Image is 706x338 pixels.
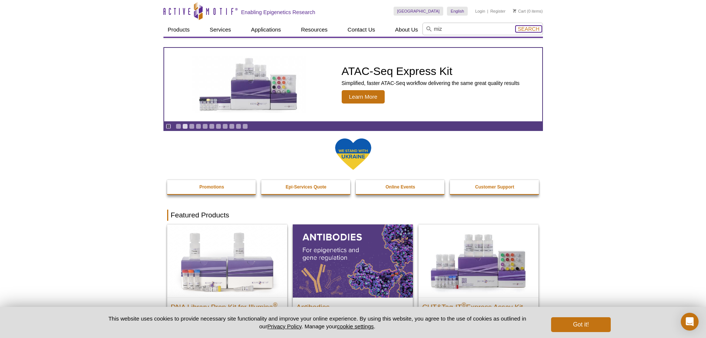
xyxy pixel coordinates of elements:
[205,23,236,37] a: Services
[335,138,372,171] img: We Stand With Ukraine
[356,180,445,194] a: Online Events
[188,56,310,113] img: ATAC-Seq Express Kit
[166,124,171,129] a: Toggle autoplay
[293,224,413,337] a: All Antibodies Antibodies Application-tested antibodies for ChIP, CUT&Tag, and CUT&RUN.
[242,124,248,129] a: Go to slide 11
[337,323,374,329] button: cookie settings
[267,323,301,329] a: Privacy Policy
[182,124,188,129] a: Go to slide 2
[513,7,543,16] li: (0 items)
[394,7,444,16] a: [GEOGRAPHIC_DATA]
[418,224,538,337] a: CUT&Tag-IT® Express Assay Kit CUT&Tag-IT®Express Assay Kit Less variable and higher-throughput ge...
[164,48,542,121] article: ATAC-Seq Express Kit
[342,66,520,77] h2: ATAC-Seq Express Kit
[296,23,332,37] a: Resources
[167,180,257,194] a: Promotions
[513,9,526,14] a: Cart
[516,26,541,32] button: Search
[343,23,379,37] a: Contact Us
[681,313,699,331] div: Open Intercom Messenger
[450,180,540,194] a: Customer Support
[342,80,520,86] p: Simplified, faster ATAC-Seq workflow delivering the same great quality results
[163,23,194,37] a: Products
[202,124,208,129] a: Go to slide 5
[490,9,506,14] a: Register
[447,7,468,16] a: English
[171,300,284,311] h2: DNA Library Prep Kit for Illumina
[96,315,539,330] p: This website uses cookies to provide necessary site functionality and improve your online experie...
[475,184,514,190] strong: Customer Support
[176,124,181,129] a: Go to slide 1
[167,224,287,297] img: DNA Library Prep Kit for Illumina
[518,26,539,32] span: Search
[236,124,241,129] a: Go to slide 10
[418,224,538,297] img: CUT&Tag-IT® Express Assay Kit
[216,124,221,129] a: Go to slide 7
[209,124,215,129] a: Go to slide 6
[199,184,224,190] strong: Promotions
[462,301,466,308] sup: ®
[487,7,488,16] li: |
[229,124,235,129] a: Go to slide 9
[222,124,228,129] a: Go to slide 8
[167,210,539,221] h2: Featured Products
[286,184,327,190] strong: Epi-Services Quote
[391,23,422,37] a: About Us
[385,184,415,190] strong: Online Events
[164,48,542,121] a: ATAC-Seq Express Kit ATAC-Seq Express Kit Simplified, faster ATAC-Seq workflow delivering the sam...
[475,9,485,14] a: Login
[189,124,195,129] a: Go to slide 3
[196,124,201,129] a: Go to slide 4
[513,9,516,13] img: Your Cart
[296,300,409,311] h2: Antibodies
[551,317,610,332] button: Got it!
[273,301,278,308] sup: ®
[261,180,351,194] a: Epi-Services Quote
[241,9,315,16] h2: Enabling Epigenetics Research
[422,23,543,35] input: Keyword, Cat. No.
[342,90,385,104] span: Learn More
[293,224,413,297] img: All Antibodies
[246,23,285,37] a: Applications
[422,300,535,311] h2: CUT&Tag-IT Express Assay Kit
